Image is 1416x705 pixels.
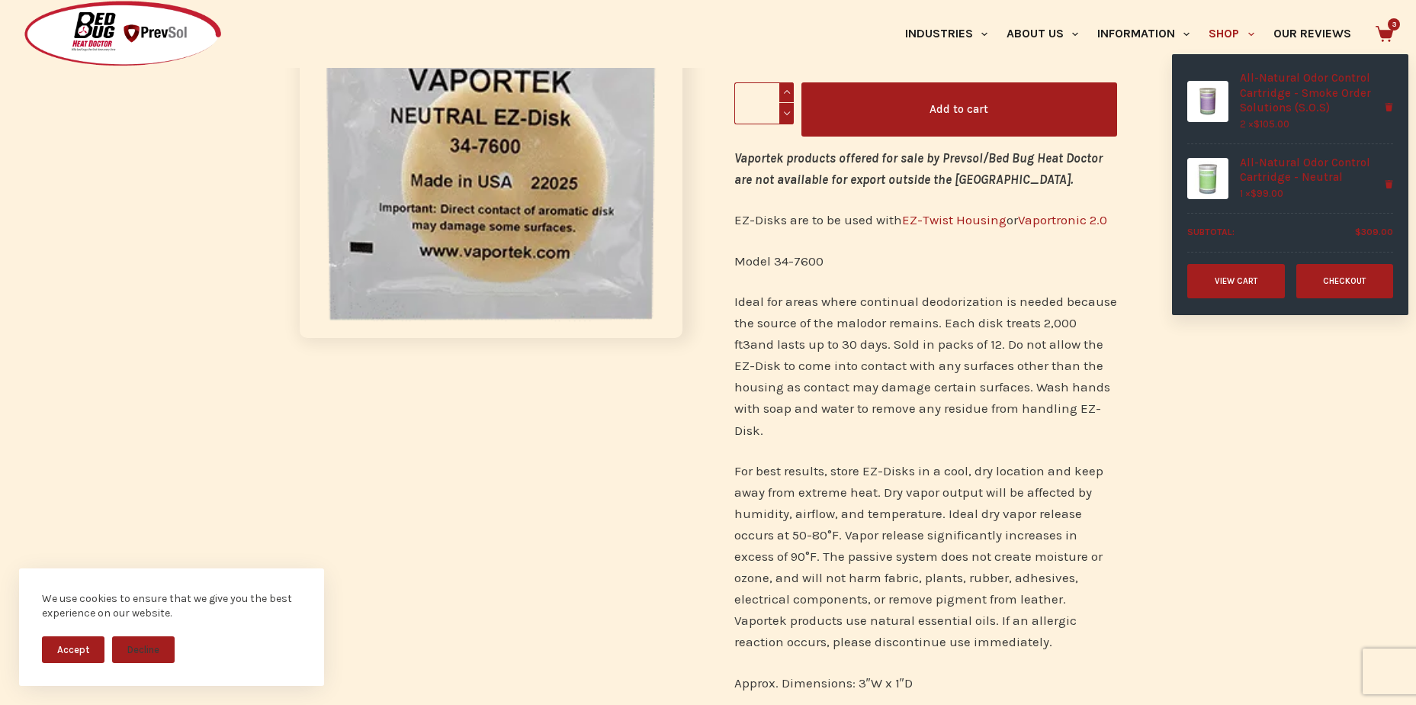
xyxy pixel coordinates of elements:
span: Approx. Dimensions: 3″W x 1″D [734,675,913,691]
span: $ [1251,188,1257,199]
span: and lasts up to 30 days. Sold in packs of 12. Do not allow the EZ-Disk to come into contact with ... [734,336,1110,437]
span: 3 [1388,18,1400,31]
button: Open LiveChat chat widget [12,6,58,52]
a: Remove All-Natural Odor Control Cartridge - Neutral from cart [1379,174,1399,195]
a: Vaportek EZ Disk [300,137,682,153]
a: Remove All-Natural Odor Control Cartridge - Smoke Order Solutions (S.O.S) from cart [1379,97,1399,117]
span: 2 × [1240,118,1289,130]
button: Accept [42,636,104,663]
a: EZ-Twist Housing [902,212,1007,227]
button: Decline [112,636,175,663]
a: All-Natural Odor Control Cartridge - Neutral [1240,156,1378,185]
div: We use cookies to ensure that we give you the best experience on our website. [42,591,301,621]
span: or [1007,212,1018,227]
span: $ [1355,227,1361,237]
button: Add to cart [801,82,1116,137]
bdi: 105.00 [1254,118,1289,130]
input: Product quantity [734,82,795,124]
strong: Subtotal: [1187,225,1235,240]
bdi: 99.00 [1251,188,1283,199]
span: For best results, store EZ-Disks in a cool, dry location and keep away from extreme heat. Dry vap... [734,463,1103,649]
span: $ [1254,118,1260,130]
span: 3 [743,336,750,352]
span: Model 34-7600 [734,253,824,269]
span: EZ-Disks are to be used with [734,212,902,227]
a: View cart [1187,264,1285,298]
span: 1 × [1240,188,1283,199]
span: Ideal for areas where continual deodorization is needed because the source of the malodor remains... [734,294,1117,352]
bdi: 309.00 [1355,227,1393,237]
a: Vaportronic 2.0 [1018,212,1107,227]
strong: Vaportek products offered for sale by Prevsol/Bed Bug Heat Doctor are not available for export ou... [734,150,1103,187]
a: All-Natural Odor Control Cartridge - Smoke Order Solutions (S.O.S) [1240,71,1378,116]
a: Checkout [1296,264,1394,298]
